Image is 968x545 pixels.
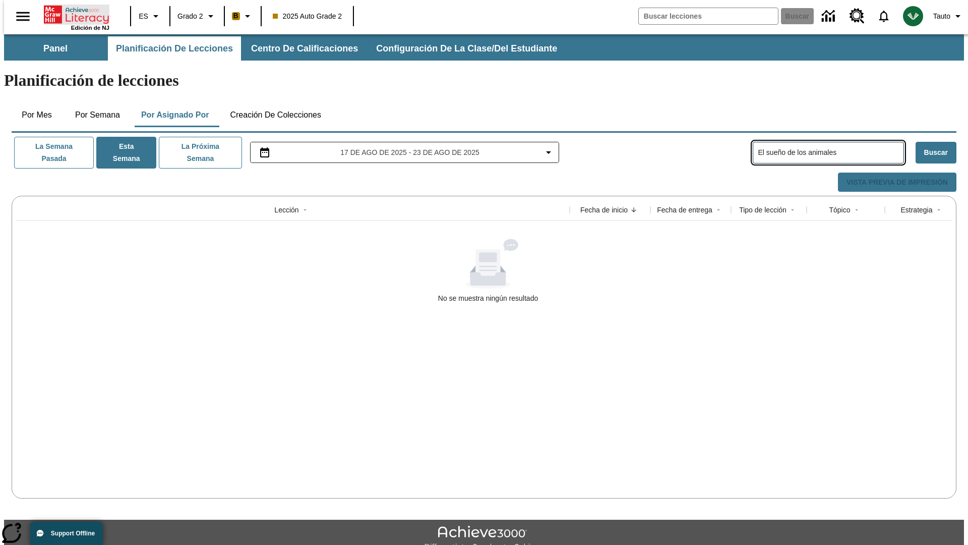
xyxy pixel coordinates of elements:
a: Centro de información [816,3,843,30]
button: Planificación de lecciones [108,36,241,61]
button: Buscar [916,142,956,163]
div: Subbarra de navegación [4,36,566,61]
h1: Planificación de lecciones [4,71,964,90]
div: Fecha de inicio [580,205,628,215]
span: Grado 2 [177,11,203,22]
button: Sort [786,204,799,216]
div: No se muestra ningún resultado [438,293,538,303]
button: Lenguaje: ES, Selecciona un idioma [134,7,166,25]
span: Support Offline [51,530,95,537]
button: Centro de calificaciones [243,36,366,61]
div: Fecha de entrega [657,205,712,215]
button: Configuración de la clase/del estudiante [368,36,565,61]
input: Buscar lecciones asignadas [758,145,903,160]
div: Portada [44,4,109,31]
div: Estrategia [900,205,932,215]
span: Edición de NJ [71,25,109,31]
button: Por mes [12,103,62,127]
button: Sort [299,204,311,216]
button: Creación de colecciones [222,103,329,127]
button: Sort [851,204,863,216]
button: La próxima semana [159,137,241,169]
button: Sort [712,204,724,216]
div: Lección [274,205,298,215]
a: Centro de recursos, Se abrirá en una pestaña nueva. [843,3,871,30]
div: Subbarra de navegación [4,34,964,61]
span: ES [139,11,148,22]
a: Portada [44,5,109,25]
div: Tópico [829,205,850,215]
svg: Collapse Date Range Filter [542,146,555,158]
button: Panel [5,36,106,61]
button: La semana pasada [14,137,94,169]
button: Esta semana [96,137,156,169]
a: Notificaciones [871,3,897,29]
button: Escoja un nuevo avatar [897,3,929,29]
button: Support Offline [30,522,103,545]
button: Por semana [67,103,128,127]
button: Boost El color de la clase es anaranjado claro. Cambiar el color de la clase. [228,7,258,25]
span: B [233,10,238,22]
button: Abrir el menú lateral [8,2,38,31]
button: Perfil/Configuración [929,7,968,25]
span: 2025 Auto Grade 2 [273,11,342,22]
button: Sort [933,204,945,216]
input: Buscar campo [639,8,778,24]
button: Grado: Grado 2, Elige un grado [173,7,221,25]
button: Sort [628,204,640,216]
div: Tipo de lección [739,205,786,215]
span: Tauto [933,11,950,22]
button: Seleccione el intervalo de fechas opción del menú [255,146,555,158]
button: Por asignado por [133,103,217,127]
div: No se muestra ningún resultado [16,239,960,303]
img: avatar image [903,6,923,26]
span: 17 de ago de 2025 - 23 de ago de 2025 [340,147,479,158]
